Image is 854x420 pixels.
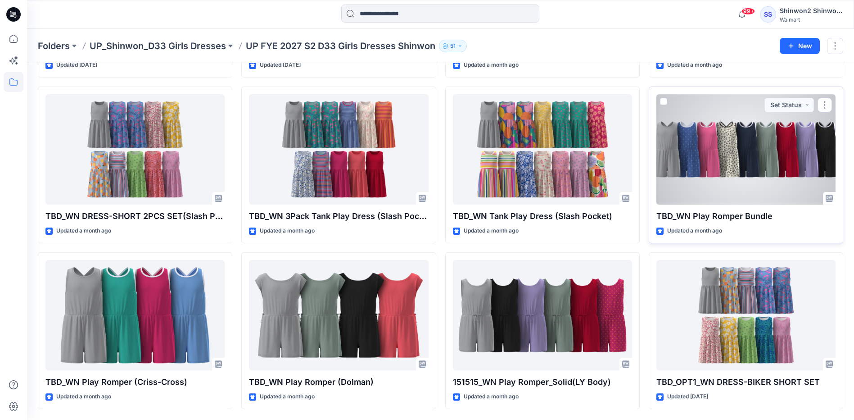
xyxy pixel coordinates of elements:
[453,260,632,370] a: 151515_WN Play Romper_Solid(LY Body)
[741,8,755,15] span: 99+
[45,94,225,205] a: TBD_WN DRESS-SHORT 2PCS SET(Slash Pocket)
[464,392,519,402] p: Updated a month ago
[656,210,836,223] p: TBD_WN Play Romper Bundle
[249,376,428,388] p: TBD_WN Play Romper (Dolman)
[56,392,111,402] p: Updated a month ago
[249,260,428,370] a: TBD_WN Play Romper (Dolman)
[45,260,225,370] a: TBD_WN Play Romper (Criss-Cross)
[246,40,435,52] p: UP FYE 2027 S2 D33 Girls Dresses Shinwon
[656,94,836,205] a: TBD_WN Play Romper Bundle
[656,376,836,388] p: TBD_OPT1_WN DRESS-BIKER SHORT SET
[453,94,632,205] a: TBD_WN Tank Play Dress (Slash Pocket)
[667,60,722,70] p: Updated a month ago
[667,226,722,236] p: Updated a month ago
[90,40,226,52] a: UP_Shinwon_D33 Girls Dresses
[249,210,428,223] p: TBD_WN 3Pack Tank Play Dress (Slash Pocket)
[464,226,519,236] p: Updated a month ago
[450,41,456,51] p: 51
[260,226,315,236] p: Updated a month ago
[260,392,315,402] p: Updated a month ago
[260,60,301,70] p: Updated [DATE]
[780,16,843,23] div: Walmart
[56,60,97,70] p: Updated [DATE]
[56,226,111,236] p: Updated a month ago
[780,5,843,16] div: Shinwon2 Shinwon2
[45,376,225,388] p: TBD_WN Play Romper (Criss-Cross)
[667,392,708,402] p: Updated [DATE]
[38,40,70,52] a: Folders
[249,94,428,205] a: TBD_WN 3Pack Tank Play Dress (Slash Pocket)
[453,210,632,223] p: TBD_WN Tank Play Dress (Slash Pocket)
[760,6,776,23] div: SS
[780,38,820,54] button: New
[439,40,467,52] button: 51
[464,60,519,70] p: Updated a month ago
[656,260,836,370] a: TBD_OPT1_WN DRESS-BIKER SHORT SET
[453,376,632,388] p: 151515_WN Play Romper_Solid(LY Body)
[45,210,225,223] p: TBD_WN DRESS-SHORT 2PCS SET(Slash Pocket)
